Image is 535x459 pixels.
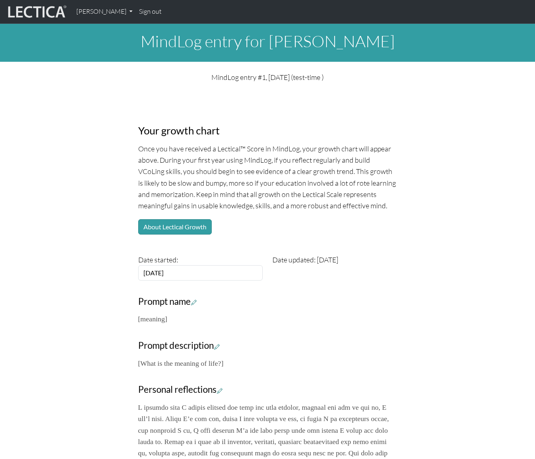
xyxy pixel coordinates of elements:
[138,384,397,395] h3: Personal reflections
[138,124,397,137] h3: Your growth chart
[136,3,165,20] a: Sign out
[138,71,397,83] p: MindLog entry #1, [DATE] (test-time )
[138,340,397,351] h3: Prompt description
[138,143,397,211] p: Once you have received a Lectical™ Score in MindLog, your growth chart will appear above. During ...
[138,296,397,307] h3: Prompt name
[138,219,212,235] button: About Lectical Growth
[138,313,397,325] p: [meaning]
[138,254,178,265] label: Date started:
[267,254,402,281] div: Date updated: [DATE]
[73,3,136,20] a: [PERSON_NAME]
[138,358,397,369] p: [What is the meaning of life?]
[6,4,67,19] img: lecticalive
